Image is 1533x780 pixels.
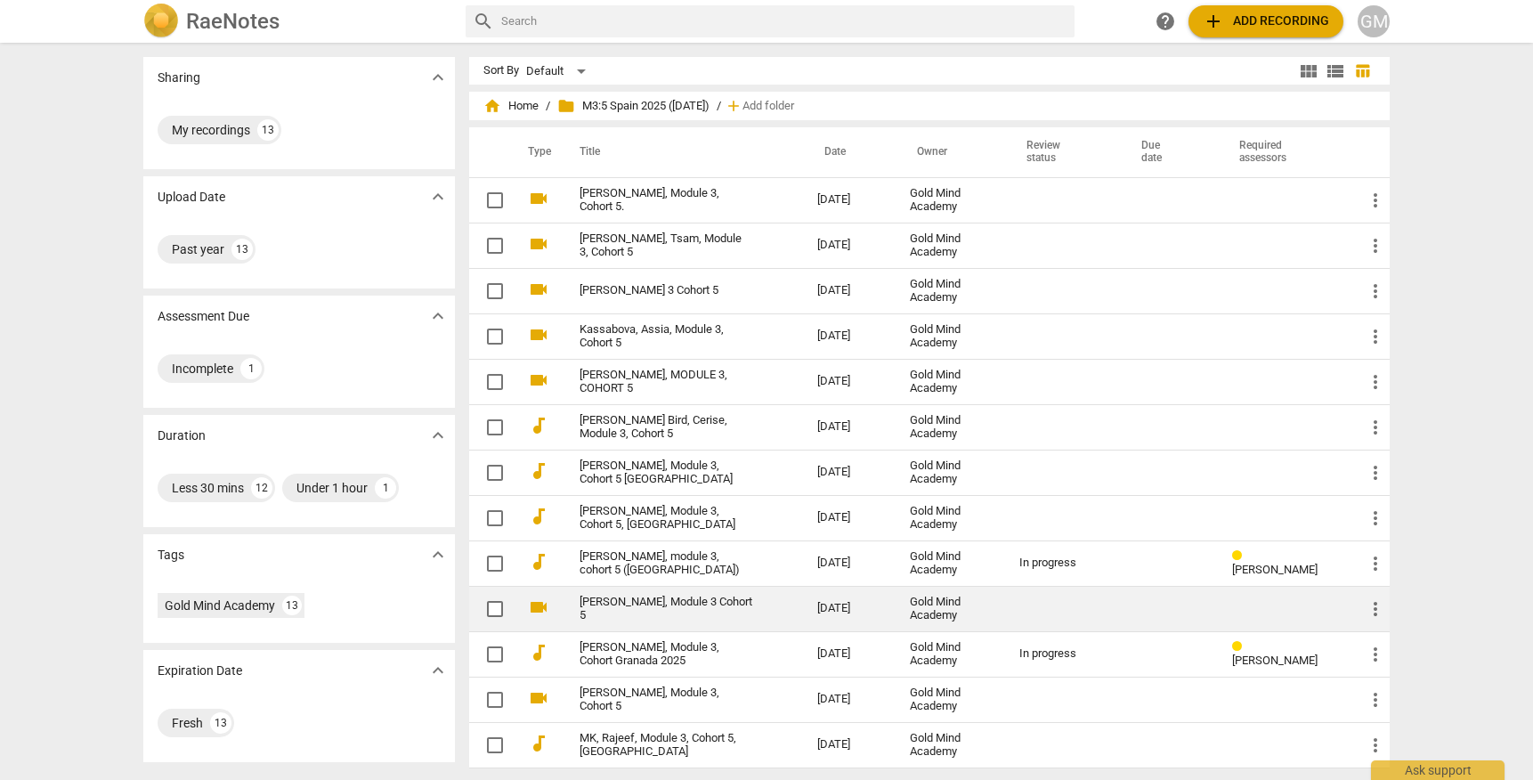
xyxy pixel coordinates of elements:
span: audiotrack [528,733,549,754]
div: Incomplete [172,360,233,378]
button: Show more [425,422,451,449]
span: videocam [528,279,549,300]
div: My recordings [172,121,250,139]
th: Title [558,127,803,177]
div: Gold Mind Academy [910,414,991,441]
a: [PERSON_NAME], MODULE 3, COHORT 5 [580,369,753,395]
span: view_module [1298,61,1319,82]
span: M3:5 Spain 2025 ([DATE]) [557,97,710,115]
a: MK, Rajeef, Module 3, Cohort 5, [GEOGRAPHIC_DATA] [580,732,753,759]
th: Required assessors [1218,127,1350,177]
div: Gold Mind Academy [910,596,991,622]
div: Ask support [1371,760,1505,780]
img: Logo [143,4,179,39]
a: [PERSON_NAME], Module 3, Cohort 5, [GEOGRAPHIC_DATA] [580,505,753,532]
span: audiotrack [528,415,549,436]
div: Gold Mind Academy [910,278,991,305]
a: [PERSON_NAME], Module 3, Cohort 5 [GEOGRAPHIC_DATA] [580,459,753,486]
div: Gold Mind Academy [910,187,991,214]
span: / [717,100,721,113]
span: view_list [1325,61,1346,82]
p: Expiration Date [158,662,242,680]
span: videocam [528,233,549,255]
button: Tile view [1295,58,1322,85]
button: List view [1322,58,1349,85]
span: expand_more [427,660,449,681]
div: Less 30 mins [172,479,244,497]
button: Table view [1349,58,1375,85]
a: [PERSON_NAME], module 3, cohort 5 ([GEOGRAPHIC_DATA]) [580,550,753,577]
td: [DATE] [803,404,896,450]
span: expand_more [427,67,449,88]
span: [PERSON_NAME] [1232,563,1318,576]
div: Gold Mind Academy [910,732,991,759]
td: [DATE] [803,268,896,313]
button: Show more [425,183,451,210]
td: [DATE] [803,313,896,359]
span: expand_more [427,544,449,565]
button: Show more [425,541,451,568]
div: Gold Mind Academy [910,641,991,668]
td: [DATE] [803,359,896,404]
span: search [473,11,494,32]
p: Upload Date [158,188,225,207]
div: Under 1 hour [296,479,368,497]
span: more_vert [1365,235,1386,256]
a: [PERSON_NAME], Module 3 Cohort 5 [580,596,753,622]
span: expand_more [427,305,449,327]
div: 1 [375,477,396,499]
p: Duration [158,427,206,445]
span: videocam [528,687,549,709]
div: In progress [1019,557,1106,570]
div: Sort By [483,64,519,77]
div: Fresh [172,714,203,732]
td: [DATE] [803,631,896,677]
span: add [725,97,742,115]
span: expand_more [427,425,449,446]
div: Gold Mind Academy [910,459,991,486]
div: 13 [231,239,253,260]
span: more_vert [1365,508,1386,529]
td: [DATE] [803,586,896,631]
a: Kassabova, Assia, Module 3, Cohort 5 [580,323,753,350]
td: [DATE] [803,223,896,268]
div: Gold Mind Academy [910,505,991,532]
td: [DATE] [803,722,896,768]
span: folder [557,97,575,115]
span: Add recording [1203,11,1329,32]
span: more_vert [1365,735,1386,756]
div: 12 [251,477,272,499]
span: expand_more [427,186,449,207]
div: Default [526,57,592,85]
span: Add folder [742,100,794,113]
span: videocam [528,597,549,618]
a: LogoRaeNotes [143,4,451,39]
span: more_vert [1365,644,1386,665]
a: [PERSON_NAME], Module 3, Cohort 5. [580,187,753,214]
div: Gold Mind Academy [165,597,275,614]
p: Tags [158,546,184,565]
p: Assessment Due [158,307,249,326]
div: 13 [210,712,231,734]
span: more_vert [1365,462,1386,483]
div: Gold Mind Academy [910,232,991,259]
th: Due date [1120,127,1218,177]
div: 13 [282,596,302,615]
h2: RaeNotes [186,9,280,34]
a: [PERSON_NAME], Tsam, Module 3, Cohort 5 [580,232,753,259]
span: Review status: in progress [1232,549,1249,563]
td: [DATE] [803,495,896,540]
td: [DATE] [803,540,896,586]
div: Gold Mind Academy [910,550,991,577]
span: more_vert [1365,371,1386,393]
td: [DATE] [803,177,896,223]
span: [PERSON_NAME] [1232,654,1318,667]
span: audiotrack [528,506,549,527]
div: Past year [172,240,224,258]
span: more_vert [1365,417,1386,438]
span: Home [483,97,539,115]
button: Show more [425,64,451,91]
div: GM [1358,5,1390,37]
input: Search [501,7,1067,36]
th: Type [514,127,558,177]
